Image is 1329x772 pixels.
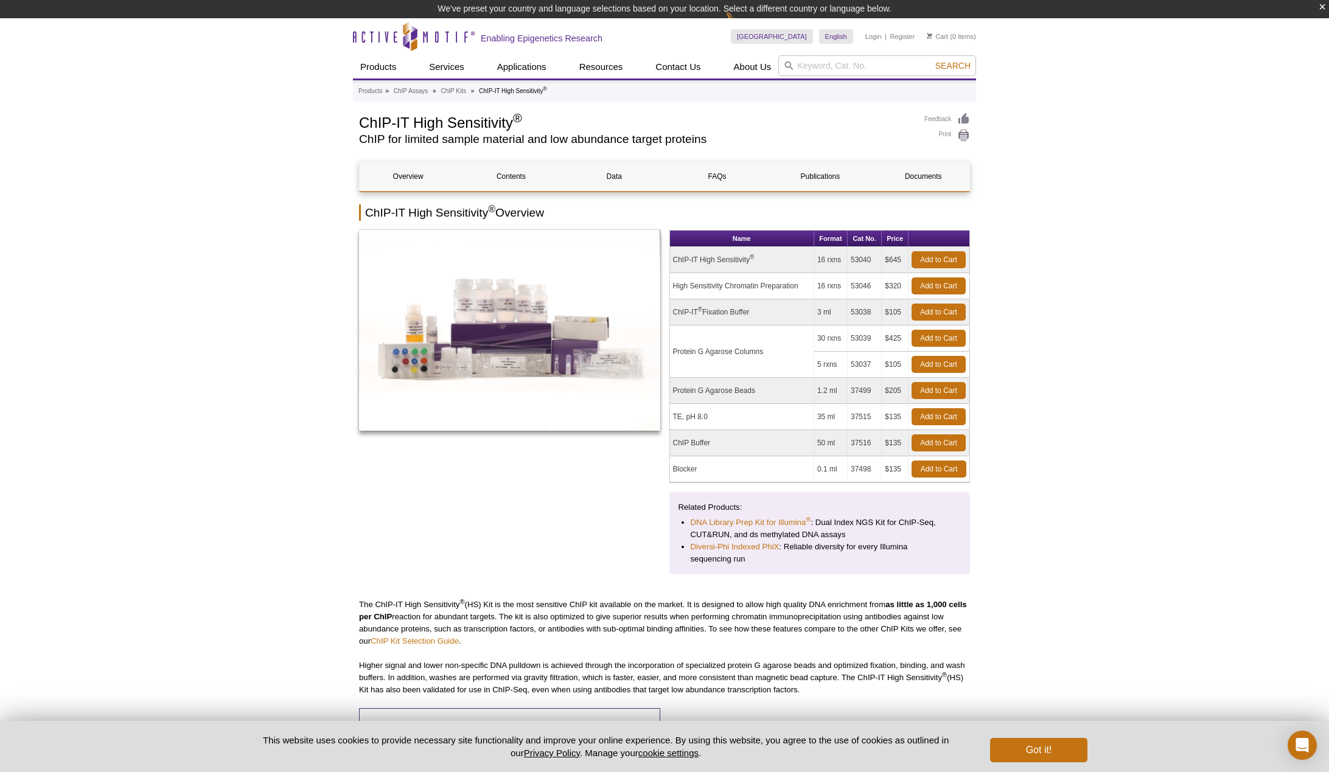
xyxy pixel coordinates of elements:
[524,748,580,758] a: Privacy Policy
[912,330,966,347] a: Add to Cart
[814,430,848,456] td: 50 ml
[814,299,848,325] td: 3 ml
[882,404,909,430] td: $135
[691,541,949,565] li: : Reliable diversity for every Illumina sequencing run
[885,29,887,44] li: |
[359,230,660,431] img: ChIP-IT High Sensitivity Kit
[890,32,915,41] a: Register
[670,273,814,299] td: High Sensitivity Chromatin Preparation
[814,273,848,299] td: 16 rxns
[750,254,754,260] sup: ®
[814,378,848,404] td: 1.2 ml
[731,29,813,44] a: [GEOGRAPHIC_DATA]
[848,273,882,299] td: 53046
[848,299,882,325] td: 53038
[875,162,972,191] a: Documents
[882,231,909,247] th: Price
[648,55,708,78] a: Contact Us
[727,55,779,78] a: About Us
[848,430,882,456] td: 37516
[932,60,974,71] button: Search
[488,204,495,214] sup: ®
[572,55,630,78] a: Resources
[670,378,814,404] td: Protein G Agarose Beads
[814,404,848,430] td: 35 ml
[698,306,702,313] sup: ®
[882,325,909,352] td: $425
[481,33,602,44] h2: Enabling Epigenetics Research
[669,162,766,191] a: FAQs
[882,378,909,404] td: $205
[912,251,966,268] a: Add to Cart
[814,325,848,352] td: 30 rxns
[912,356,966,373] a: Add to Cart
[848,456,882,482] td: 37498
[882,352,909,378] td: $105
[806,516,811,523] sup: ®
[848,352,882,378] td: 53037
[942,671,947,678] sup: ®
[359,599,970,647] p: The ChIP-IT High Sensitivity (HS) Kit is the most sensitive ChIP kit available on the market. It ...
[990,738,1087,762] button: Got it!
[924,113,970,126] a: Feedback
[394,86,428,97] a: ChIP Assays
[814,352,848,378] td: 5 rxns
[865,32,882,41] a: Login
[670,231,814,247] th: Name
[670,325,814,378] td: Protein G Agarose Columns
[441,86,466,97] a: ChIP Kits
[371,636,459,645] a: ChIP Kit Selection Guide
[882,247,909,273] td: $645
[848,247,882,273] td: 53040
[691,516,949,541] li: : Dual Index NGS Kit for ChIP-Seq, CUT&RUN, and ds methylated DNA assays
[912,434,966,451] a: Add to Cart
[927,32,948,41] a: Cart
[670,456,814,482] td: Blocker
[882,273,909,299] td: $320
[927,29,976,44] li: (0 items)
[691,541,780,553] a: Diversi-Phi Indexed PhiX
[638,748,699,758] button: cookie settings
[471,88,475,94] li: »
[882,430,909,456] td: $135
[691,516,811,529] a: DNA Library Prep Kit for Illumina®
[359,113,912,131] h1: ChIP-IT High Sensitivity
[848,231,882,247] th: Cat No.
[566,162,663,191] a: Data
[1288,731,1317,760] div: Open Intercom Messenger
[670,247,814,273] td: ChIP-IT High Sensitivity
[772,162,868,191] a: Publications
[513,111,522,125] sup: ®
[353,55,403,78] a: Products
[462,162,559,191] a: Contents
[882,456,909,482] td: $135
[359,134,912,145] h2: ChIP for limited sample material and low abundance target proteins
[912,277,966,294] a: Add to Cart
[543,86,546,92] sup: ®
[848,404,882,430] td: 37515
[725,9,758,38] img: Change Here
[479,88,547,94] li: ChIP-IT High Sensitivity
[848,325,882,352] td: 53039
[924,129,970,142] a: Print
[912,461,966,478] a: Add to Cart
[912,382,966,399] a: Add to Cart
[359,204,970,221] h2: ChIP-IT High Sensitivity Overview
[814,247,848,273] td: 16 rxns
[778,55,976,76] input: Keyword, Cat. No.
[882,299,909,325] td: $105
[678,501,961,513] p: Related Products:
[385,88,389,94] li: »
[670,404,814,430] td: TE, pH 8.0
[359,659,970,696] p: Higher signal and lower non-specific DNA pulldown is achieved through the incorporation of specia...
[433,88,436,94] li: »
[935,61,971,71] span: Search
[242,734,970,759] p: This website uses cookies to provide necessary site functionality and improve your online experie...
[912,408,966,425] a: Add to Cart
[912,304,966,321] a: Add to Cart
[422,55,472,78] a: Services
[360,162,456,191] a: Overview
[358,86,382,97] a: Products
[814,231,848,247] th: Format
[927,33,932,39] img: Your Cart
